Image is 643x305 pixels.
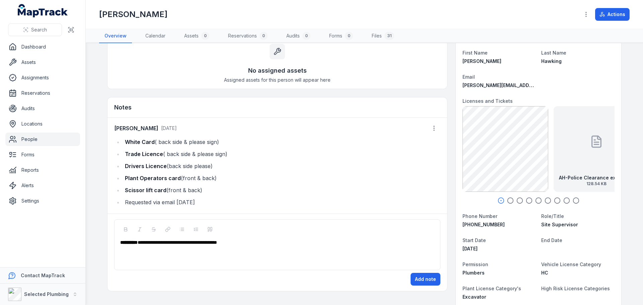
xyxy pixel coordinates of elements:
div: 0 [345,32,353,40]
strong: Selected Plumbing [24,291,69,297]
li: Requested via email [DATE] [123,198,440,207]
a: Files31 [366,29,400,43]
a: Audits0 [281,29,316,43]
h3: No assigned assets [248,66,307,75]
a: Assets [5,56,80,69]
span: [DATE] [161,125,177,131]
li: (front & back) [123,173,440,183]
span: Licenses and Tickets [462,98,513,104]
span: [PHONE_NUMBER] [462,222,505,227]
strong: [PERSON_NAME] [114,124,158,132]
span: Search [31,26,47,33]
a: Reservations0 [223,29,273,43]
div: 0 [260,32,268,40]
span: Last Name [541,50,566,56]
div: 0 [201,32,209,40]
a: Forms [5,148,80,161]
a: Locations [5,117,80,131]
a: Assets0 [179,29,215,43]
span: First Name [462,50,488,56]
span: [PERSON_NAME][EMAIL_ADDRESS][DOMAIN_NAME] [462,82,582,88]
span: [PERSON_NAME] [462,58,501,64]
span: Vehicle License Category [541,261,601,267]
a: Overview [99,29,132,43]
span: Plant License Category's [462,286,521,291]
time: 8/20/2025, 10:04:08 AM [161,125,177,131]
span: Permission [462,261,488,267]
strong: Plant Operators card [125,175,181,181]
a: Alerts [5,179,80,192]
a: MapTrack [18,4,68,17]
a: Dashboard [5,40,80,54]
button: Add note [411,273,440,286]
strong: AH-Police Clearance exp [DATE] [559,174,634,181]
strong: Trade Licence [125,151,163,157]
a: Settings [5,194,80,208]
strong: Drivers Licence [125,163,167,169]
a: Forms0 [324,29,358,43]
a: Reports [5,163,80,177]
span: Plumbers [462,270,485,276]
a: People [5,133,80,146]
li: (back side please) [123,161,440,171]
button: Actions [595,8,630,21]
li: ( back side & please sign) [123,137,440,147]
span: Email [462,74,475,80]
span: Role/Title [541,213,564,219]
a: Calendar [140,29,171,43]
span: Start Date [462,237,486,243]
h3: Notes [114,103,132,112]
span: High Risk License Categories [541,286,610,291]
button: Search [8,23,62,36]
a: Assignments [5,71,80,84]
strong: Contact MapTrack [21,273,65,278]
a: Audits [5,102,80,115]
span: Phone Number [462,213,497,219]
span: Hawking [541,58,562,64]
span: Assigned assets for this person will appear here [224,77,331,83]
time: 2/13/2023, 12:00:00 AM [462,246,478,251]
span: Site Supervisor [541,222,578,227]
span: End Date [541,237,562,243]
h1: [PERSON_NAME] [99,9,167,20]
a: Reservations [5,86,80,100]
strong: White Card [125,139,155,145]
div: 31 [384,32,394,40]
strong: Scissor lift card [125,187,166,194]
span: HC [541,270,548,276]
span: Excavator [462,294,486,300]
li: ( back side & please sign) [123,149,440,159]
div: 0 [302,32,310,40]
li: (front & back) [123,185,440,195]
span: [DATE] [462,246,478,251]
span: 128.54 KB [559,181,634,186]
